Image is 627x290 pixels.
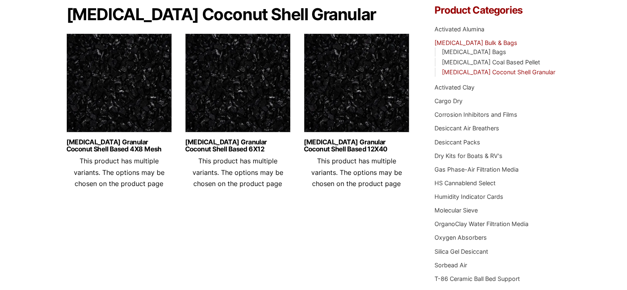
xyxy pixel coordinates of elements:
[434,97,463,104] a: Cargo Dry
[185,139,291,153] a: [MEDICAL_DATA] Granular Coconut Shell Based 6X12
[434,248,488,255] a: Silica Gel Desiccant
[434,193,503,200] a: Humidity Indicator Cards
[441,68,555,75] a: [MEDICAL_DATA] Coconut Shell Granular
[434,262,467,269] a: Sorbead Air
[74,157,164,187] span: This product has multiple variants. The options may be chosen on the product page
[304,33,409,137] img: Activated Carbon Mesh Granular
[434,5,561,15] h4: Product Categories
[434,152,503,159] a: Dry Kits for Boats & RV's
[304,139,409,153] a: [MEDICAL_DATA] Granular Coconut Shell Based 12X40
[434,139,480,146] a: Desiccant Packs
[434,111,517,118] a: Corrosion Inhibitors and Films
[66,139,172,153] a: [MEDICAL_DATA] Granular Coconut Shell Based 4X8 Mesh
[434,275,520,282] a: T-86 Ceramic Ball Bed Support
[185,33,291,137] img: Activated Carbon Mesh Granular
[434,207,478,214] a: Molecular Sieve
[434,125,499,132] a: Desiccant Air Breathers
[434,220,528,227] a: OrganoClay Water Filtration Media
[441,59,540,66] a: [MEDICAL_DATA] Coal Based Pellet
[434,26,484,33] a: Activated Alumina
[311,157,402,187] span: This product has multiple variants. The options may be chosen on the product page
[441,48,506,55] a: [MEDICAL_DATA] Bags
[66,5,410,24] h1: [MEDICAL_DATA] Coconut Shell Granular
[434,39,517,46] a: [MEDICAL_DATA] Bulk & Bags
[434,166,519,173] a: Gas Phase-Air Filtration Media
[434,84,474,91] a: Activated Clay
[434,179,495,186] a: HS Cannablend Select
[66,33,172,137] img: Activated Carbon Mesh Granular
[434,234,487,241] a: Oxygen Absorbers
[193,157,283,187] span: This product has multiple variants. The options may be chosen on the product page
